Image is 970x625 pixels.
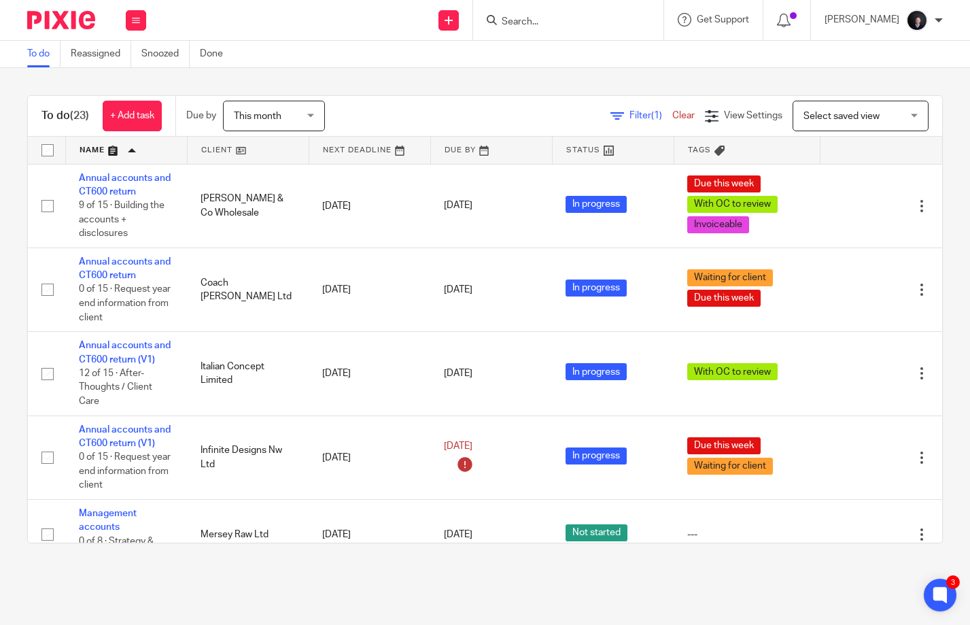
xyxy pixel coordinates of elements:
td: [DATE] [309,499,430,569]
span: Get Support [697,15,749,24]
input: Search [500,16,623,29]
td: [PERSON_NAME] & Co Wholesale [187,164,309,248]
p: Due by [186,109,216,122]
span: 0 of 15 · Request year end information from client [79,452,171,490]
td: [DATE] [309,416,430,499]
span: [DATE] [444,530,472,539]
span: Select saved view [803,112,880,121]
span: (1) [651,111,662,120]
span: This month [234,112,281,121]
span: [DATE] [444,285,472,294]
span: 9 of 15 · Building the accounts + disclosures [79,201,164,238]
span: Filter [629,111,672,120]
td: Coach [PERSON_NAME] Ltd [187,248,309,331]
a: Done [200,41,233,67]
span: Not started [566,524,627,541]
span: 12 of 15 · After-Thoughts / Client Care [79,369,152,406]
span: Due this week [687,437,761,454]
span: [DATE] [444,369,472,378]
a: Clear [672,111,695,120]
span: Waiting for client [687,458,773,475]
img: Pixie [27,11,95,29]
a: + Add task [103,101,162,131]
a: Reassigned [71,41,131,67]
span: In progress [566,363,627,380]
td: [DATE] [309,332,430,416]
span: 0 of 15 · Request year end information from client [79,285,171,322]
span: In progress [566,196,627,213]
span: In progress [566,280,627,297]
span: Tags [688,146,711,154]
div: 3 [946,575,960,589]
td: Mersey Raw Ltd [187,499,309,569]
span: Due this week [687,290,761,307]
a: Annual accounts and CT600 return (V1) [79,341,171,364]
td: [DATE] [309,164,430,248]
a: Snoozed [141,41,190,67]
p: [PERSON_NAME] [825,13,899,27]
span: Waiting for client [687,269,773,286]
span: With OC to review [687,363,778,380]
a: Annual accounts and CT600 return [79,173,171,197]
span: (23) [70,110,89,121]
span: Due this week [687,175,761,192]
h1: To do [41,109,89,123]
img: 455A2509.jpg [906,10,928,31]
span: In progress [566,447,627,464]
td: Italian Concept Limited [187,332,309,416]
td: [DATE] [309,248,430,331]
a: Management accounts [79,509,137,532]
span: [DATE] [444,442,472,452]
span: With OC to review [687,196,778,213]
a: Annual accounts and CT600 return [79,257,171,280]
a: Annual accounts and CT600 return (V1) [79,425,171,448]
div: --- [687,528,807,541]
span: View Settings [724,111,782,120]
span: 0 of 8 · Strategy & Structure [79,537,154,560]
td: Infinite Designs Nw Ltd [187,416,309,499]
a: To do [27,41,60,67]
span: Invoiceable [687,216,749,233]
span: [DATE] [444,201,472,211]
